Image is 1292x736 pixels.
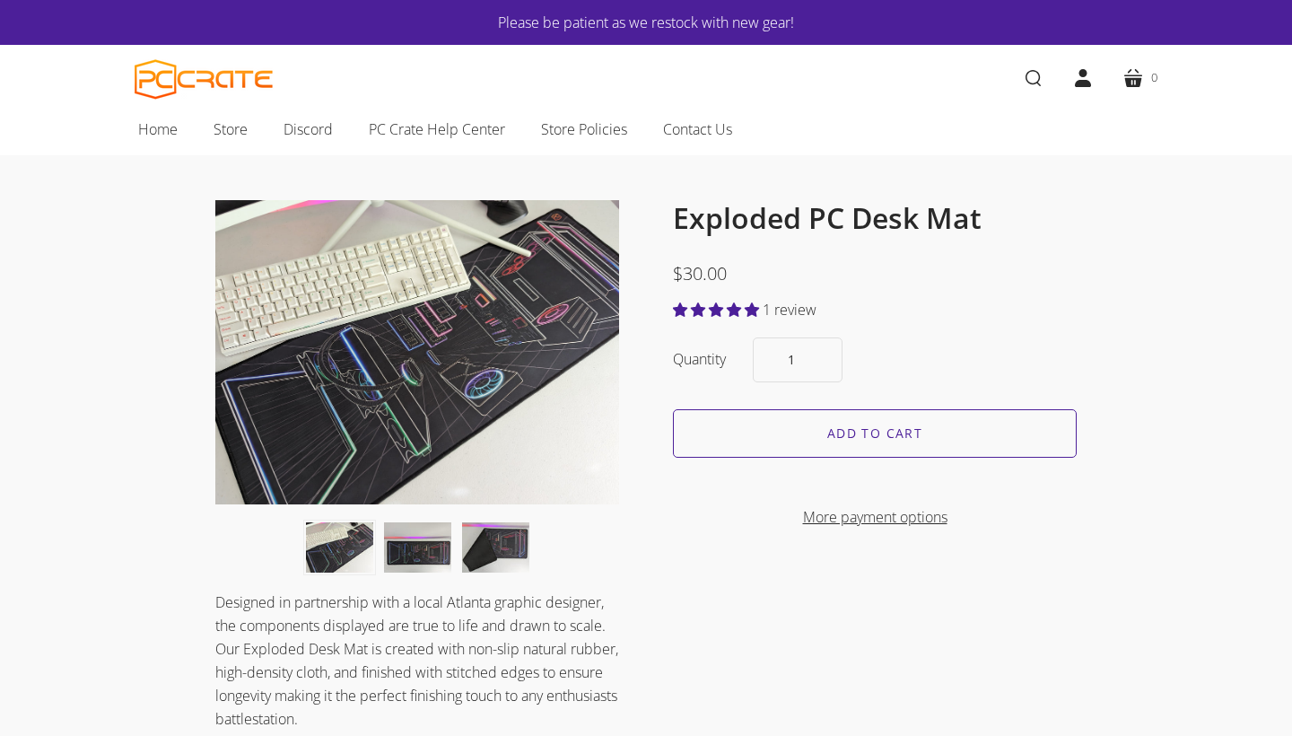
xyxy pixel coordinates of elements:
[1151,68,1157,87] span: 0
[645,110,750,148] a: Contact Us
[1108,53,1172,103] a: 0
[763,300,816,320] span: 1 review
[673,200,1077,236] h1: Exploded PC Desk Mat
[188,11,1104,34] a: Please be patient as we restock with new gear!
[108,110,1184,155] nav: Main navigation
[673,261,727,285] span: $30.00
[306,522,373,573] button: Desk mat on desk with keyboard, monitor, and mouse. thumbnail
[215,200,619,504] img: Desk mat on desk with keyboard, monitor, and mouse.
[673,300,763,320] span: 5.00 stars
[214,118,248,141] span: Store
[135,59,274,100] a: PC CRATE
[369,118,505,141] span: PC Crate Help Center
[673,505,1077,529] a: More payment options
[120,110,196,148] a: Home
[541,118,627,141] span: Store Policies
[384,522,451,573] button: Desk mat with exploded PC art thumbnail
[196,110,266,148] a: Store
[284,118,333,141] span: Discord
[215,591,619,731] p: Designed in partnership with a local Atlanta graphic designer, the components displayed are true ...
[523,110,645,148] a: Store Policies
[266,110,351,148] a: Discord
[673,409,1077,458] input: Add to cart
[351,110,523,148] a: PC Crate Help Center
[462,522,529,573] button: Image of folded desk mat thumbnail
[663,118,732,141] span: Contact Us
[673,347,726,371] label: Quantity
[138,118,178,141] span: Home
